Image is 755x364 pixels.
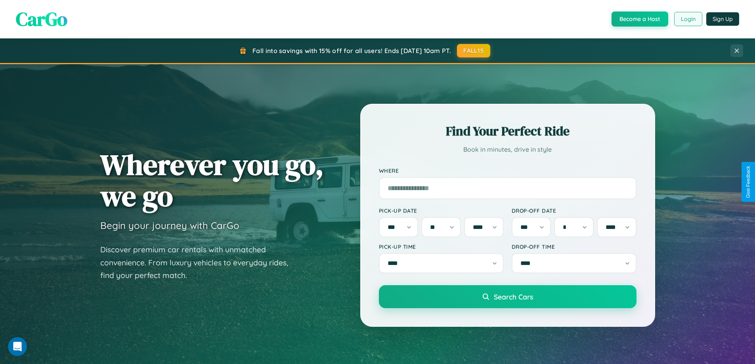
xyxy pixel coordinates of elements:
label: Pick-up Date [379,207,504,214]
button: Search Cars [379,285,636,308]
button: Login [674,12,702,26]
button: Become a Host [612,11,668,27]
div: Give Feedback [745,166,751,198]
label: Drop-off Date [512,207,636,214]
span: Search Cars [494,292,533,301]
label: Pick-up Time [379,243,504,250]
iframe: Intercom live chat [8,337,27,356]
span: Fall into savings with 15% off for all users! Ends [DATE] 10am PT. [252,47,451,55]
p: Discover premium car rentals with unmatched convenience. From luxury vehicles to everyday rides, ... [100,243,298,282]
h3: Begin your journey with CarGo [100,219,239,231]
button: FALL15 [457,44,490,57]
h1: Wherever you go, we go [100,149,324,212]
span: CarGo [16,6,67,32]
h2: Find Your Perfect Ride [379,122,636,140]
label: Drop-off Time [512,243,636,250]
label: Where [379,167,636,174]
button: Sign Up [706,12,739,26]
p: Book in minutes, drive in style [379,144,636,155]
